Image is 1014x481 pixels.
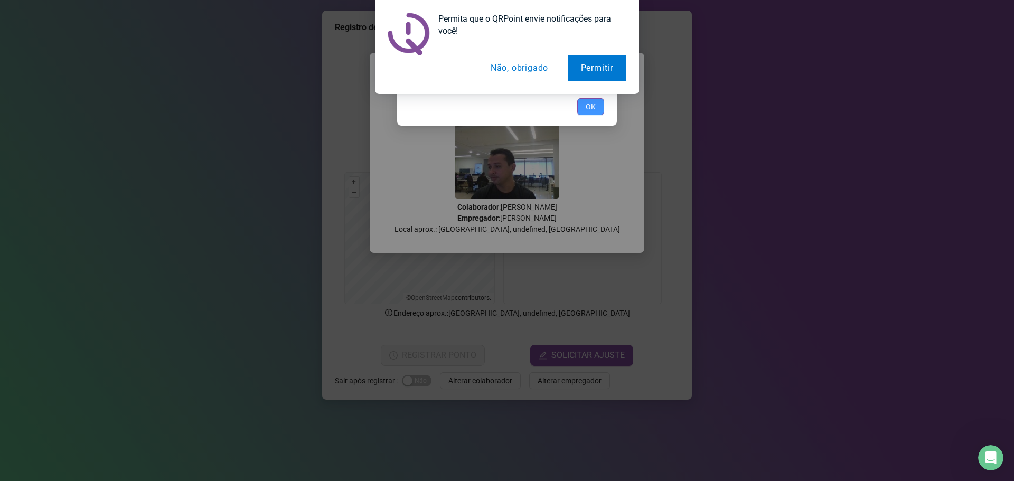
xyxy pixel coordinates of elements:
[430,13,626,37] div: Permita que o QRPoint envie notificações para você!
[577,98,604,115] button: OK
[978,445,1003,470] iframe: Intercom live chat
[477,55,561,81] button: Não, obrigado
[586,101,596,112] span: OK
[388,13,430,55] img: notification icon
[568,55,626,81] button: Permitir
